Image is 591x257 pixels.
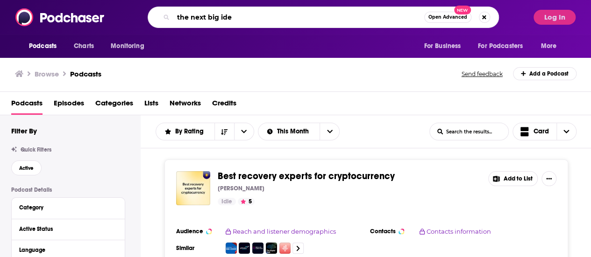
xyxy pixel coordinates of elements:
[176,171,210,205] img: Best recovery experts for cryptocurrency
[534,128,549,135] span: Card
[35,69,59,78] h3: Browse
[176,228,218,235] h3: Audience
[175,128,207,135] span: By Rating
[11,96,43,115] a: Podcasts
[239,243,250,254] img: yWhales
[541,40,557,53] span: More
[478,40,523,53] span: For Podcasters
[221,197,232,207] span: Idle
[252,243,263,254] img: Devs Do Something
[541,171,556,186] button: Show More Button
[459,70,506,78] button: Send feedback
[513,123,577,140] button: Choose View
[218,198,236,205] a: Idle
[218,170,395,182] span: Best recovery experts for cryptocurrency
[173,10,424,25] input: Search podcasts, credits, & more...
[218,185,264,192] p: [PERSON_NAME]
[70,69,101,78] a: Podcasts
[534,10,576,25] button: Log In
[258,128,320,135] button: open menu
[513,67,577,80] a: Add a Podcast
[176,244,218,252] h3: Similar
[266,243,277,254] img: The Digital Shift
[148,7,499,28] div: Search podcasts, credits, & more...
[144,96,158,115] a: Lists
[19,204,111,211] div: Category
[19,226,111,232] div: Active Status
[19,166,34,171] span: Active
[21,146,51,153] span: Quick Filters
[22,37,69,55] button: open menu
[11,126,37,135] h2: Filter By
[15,8,105,26] img: Podchaser - Follow, Share and Rate Podcasts
[420,228,543,235] button: Contacts information
[19,247,111,253] div: Language
[277,128,312,135] span: This Month
[472,37,536,55] button: open menu
[170,96,201,115] a: Networks
[104,37,156,55] button: open menu
[214,123,234,140] button: Sort Direction
[534,37,569,55] button: open menu
[454,6,471,14] span: New
[488,171,538,186] button: Add to List
[226,243,237,254] img: CKNW Aggregate Playlist
[19,244,117,256] button: Language
[19,223,117,235] button: Active Status
[218,171,395,181] a: Best recovery experts for cryptocurrency
[258,123,340,140] h2: Select Date Range
[234,123,254,140] button: open menu
[111,40,144,53] span: Monitoring
[11,160,42,175] button: Active
[424,40,461,53] span: For Business
[54,96,84,115] a: Episodes
[320,123,339,140] button: open menu
[428,15,467,20] span: Open Advanced
[424,12,471,23] button: Open AdvancedNew
[68,37,100,55] a: Charts
[11,187,125,193] p: Podcast Details
[279,243,291,254] img: cryptocurrency recovery
[74,40,94,53] span: Charts
[19,201,117,213] button: Category
[238,198,255,205] button: 5
[156,123,254,140] h2: Choose List sort
[156,128,214,135] button: open menu
[29,40,57,53] span: Podcasts
[95,96,133,115] a: Categories
[212,96,236,115] a: Credits
[417,37,472,55] button: open menu
[226,228,349,235] button: Reach and listener demographics
[370,228,412,235] h3: Contacts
